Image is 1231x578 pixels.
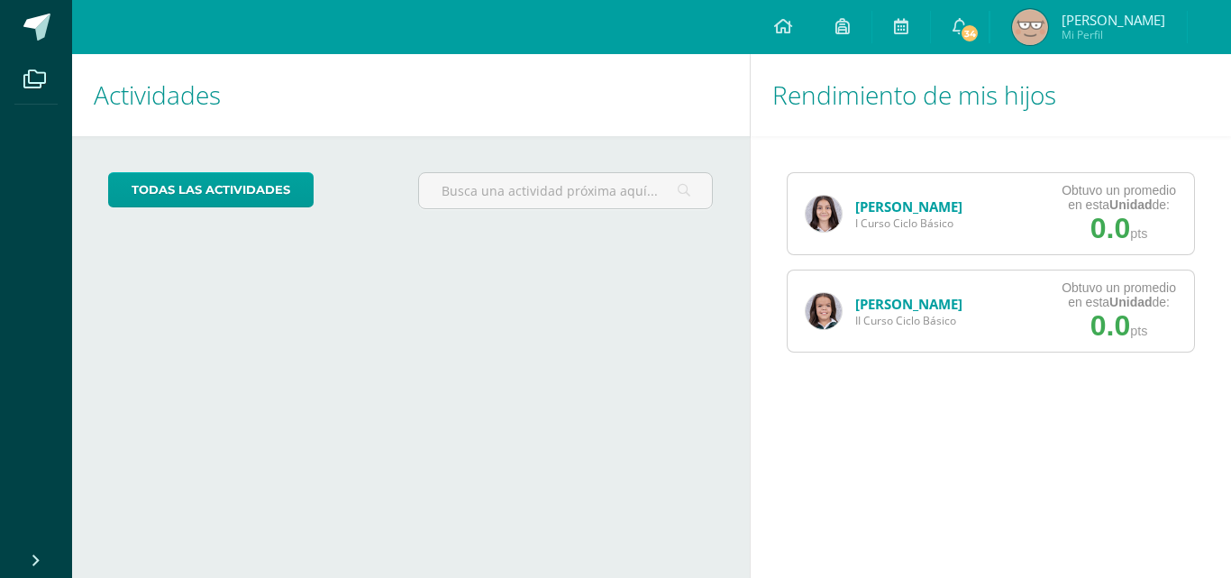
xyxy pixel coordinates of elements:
[855,197,962,216] a: [PERSON_NAME]
[1062,27,1165,42] span: Mi Perfil
[1130,324,1147,338] span: pts
[108,172,314,207] a: todas las Actividades
[772,54,1210,136] h1: Rendimiento de mis hijos
[960,23,980,43] span: 34
[94,54,728,136] h1: Actividades
[1062,11,1165,29] span: [PERSON_NAME]
[1090,309,1130,342] span: 0.0
[1012,9,1048,45] img: 9c98bbe379099fee322dc40a884c11d7.png
[855,216,962,231] span: I Curso Ciclo Básico
[1109,295,1152,309] strong: Unidad
[806,196,842,232] img: 1f37bdd5a0096d3796ba50ebb55ae571.png
[855,295,962,313] a: [PERSON_NAME]
[1109,197,1152,212] strong: Unidad
[806,293,842,329] img: bca14ba6ec3bbbd069ef7e06d513ae1d.png
[1090,212,1130,244] span: 0.0
[1130,226,1147,241] span: pts
[419,173,713,208] input: Busca una actividad próxima aquí...
[1062,280,1176,309] div: Obtuvo un promedio en esta de:
[1062,183,1176,212] div: Obtuvo un promedio en esta de:
[855,313,962,328] span: II Curso Ciclo Básico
